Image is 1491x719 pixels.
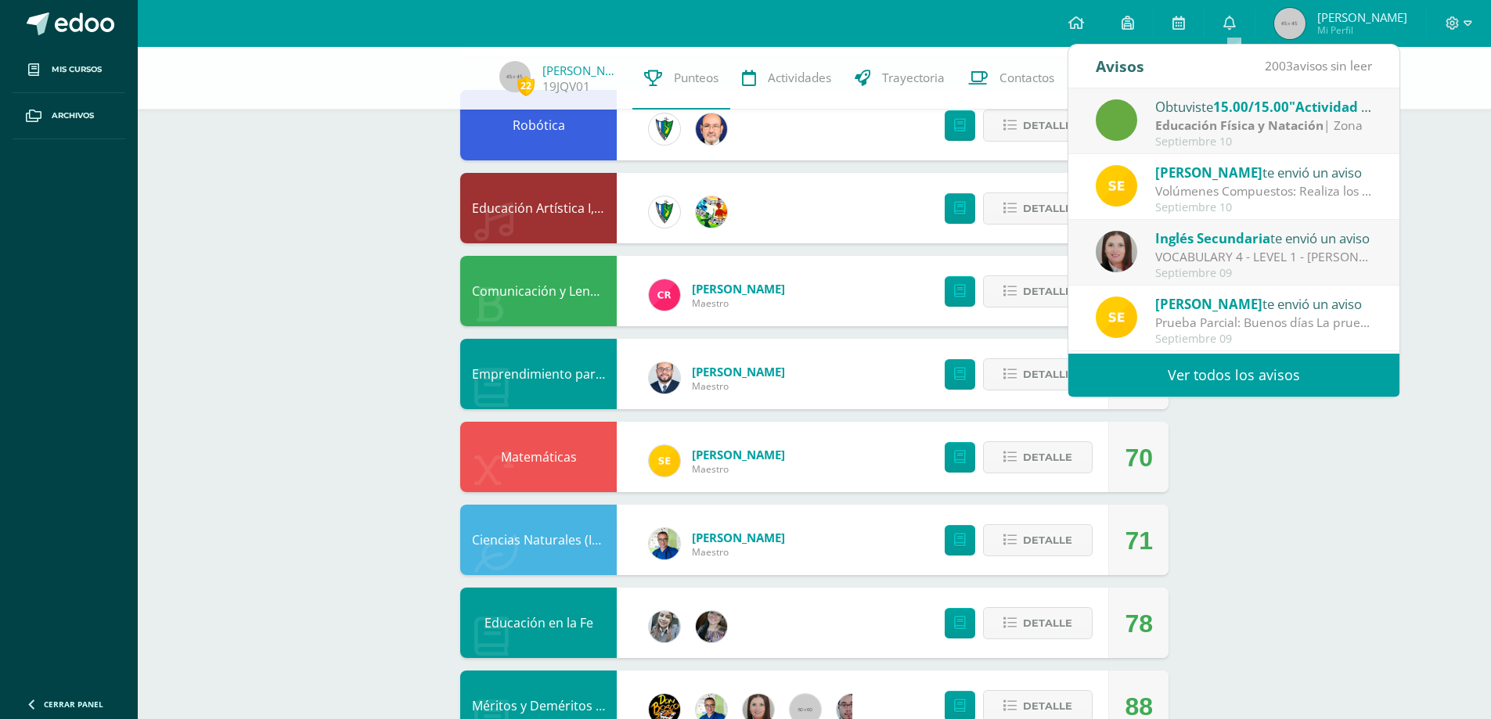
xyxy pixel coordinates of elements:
[649,113,680,145] img: 9f174a157161b4ddbe12118a61fed988.png
[1096,297,1137,338] img: 03c2987289e60ca238394da5f82a525a.png
[999,70,1054,86] span: Contactos
[1023,526,1072,555] span: Detalle
[1068,354,1399,397] a: Ver todos los avisos
[983,607,1093,639] button: Detalle
[460,90,617,160] div: Robótica
[649,611,680,642] img: cba4c69ace659ae4cf02a5761d9a2473.png
[696,196,727,228] img: 159e24a6ecedfdf8f489544946a573f0.png
[1274,8,1306,39] img: 45x45
[52,110,94,122] span: Archivos
[1155,162,1373,182] div: te envió un aviso
[1317,9,1407,25] span: [PERSON_NAME]
[460,256,617,326] div: Comunicación y Lenguaje, Idioma Español
[460,339,617,409] div: Emprendimiento para la Productividad
[692,447,785,462] span: [PERSON_NAME]
[1096,45,1144,88] div: Avisos
[1023,443,1072,472] span: Detalle
[1155,96,1373,117] div: Obtuviste en
[692,462,785,476] span: Maestro
[1155,117,1324,134] strong: Educación Física y Natación
[1155,333,1373,346] div: Septiembre 09
[674,70,718,86] span: Punteos
[649,362,680,394] img: eaa624bfc361f5d4e8a554d75d1a3cf6.png
[1155,229,1270,247] span: Inglés Secundaria
[649,279,680,311] img: ab28fb4d7ed199cf7a34bbef56a79c5b.png
[1155,228,1373,248] div: te envió un aviso
[983,192,1093,225] button: Detalle
[696,611,727,642] img: 8322e32a4062cfa8b237c59eedf4f548.png
[542,63,621,78] a: [PERSON_NAME]
[983,524,1093,556] button: Detalle
[1155,267,1373,280] div: Septiembre 09
[692,364,785,379] span: [PERSON_NAME]
[983,275,1093,307] button: Detalle
[1023,194,1072,223] span: Detalle
[983,441,1093,473] button: Detalle
[1096,231,1137,272] img: 8af0450cf43d44e38c4a1497329761f3.png
[1265,57,1372,74] span: avisos sin leer
[768,70,831,86] span: Actividades
[517,76,535,95] span: 22
[696,113,727,145] img: 6b7a2a75a6c7e6282b1a1fdce061224c.png
[1155,164,1262,182] span: [PERSON_NAME]
[1096,165,1137,207] img: 03c2987289e60ca238394da5f82a525a.png
[843,47,956,110] a: Trayectoria
[692,379,785,393] span: Maestro
[13,47,125,93] a: Mis cursos
[1155,117,1373,135] div: | Zona
[1155,293,1373,314] div: te envió un aviso
[1023,111,1072,140] span: Detalle
[1155,295,1262,313] span: [PERSON_NAME]
[1155,248,1373,266] div: VOCABULARY 4 - LEVEL 1 - KRISSETE RIVAS: Dear students, I'm sending you the document and link. Ge...
[1155,135,1373,149] div: Septiembre 10
[1155,182,1373,200] div: Volúmenes Compuestos: Realiza los siguientes ejercicios en tu cuaderno. Debes encontrar el volume...
[460,173,617,243] div: Educación Artística I, Música y Danza
[1023,277,1072,306] span: Detalle
[1125,422,1153,493] div: 70
[1289,98,1384,116] span: "Actividad #3"
[692,545,785,559] span: Maestro
[1155,314,1373,332] div: Prueba Parcial: Buenos días La prueba Parcial se realizará la próxima semana en los siguientes dí...
[1125,588,1153,659] div: 78
[52,63,102,76] span: Mis cursos
[1023,360,1072,389] span: Detalle
[460,505,617,575] div: Ciencias Naturales (Introducción a la Biología)
[882,70,945,86] span: Trayectoria
[1213,98,1289,116] span: 15.00/15.00
[542,78,590,95] a: 19JQV01
[13,93,125,139] a: Archivos
[983,110,1093,142] button: Detalle
[460,588,617,658] div: Educación en la Fe
[499,61,531,92] img: 45x45
[460,422,617,492] div: Matemáticas
[730,47,843,110] a: Actividades
[983,358,1093,390] button: Detalle
[1023,609,1072,638] span: Detalle
[956,47,1066,110] a: Contactos
[692,297,785,310] span: Maestro
[632,47,730,110] a: Punteos
[1125,505,1153,576] div: 71
[649,528,680,559] img: 692ded2a22070436d299c26f70cfa591.png
[1155,201,1373,214] div: Septiembre 10
[649,445,680,476] img: 03c2987289e60ca238394da5f82a525a.png
[44,699,103,710] span: Cerrar panel
[692,530,785,545] span: [PERSON_NAME]
[649,196,680,228] img: 9f174a157161b4ddbe12118a61fed988.png
[692,281,785,297] span: [PERSON_NAME]
[1317,23,1407,37] span: Mi Perfil
[1265,57,1293,74] span: 2003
